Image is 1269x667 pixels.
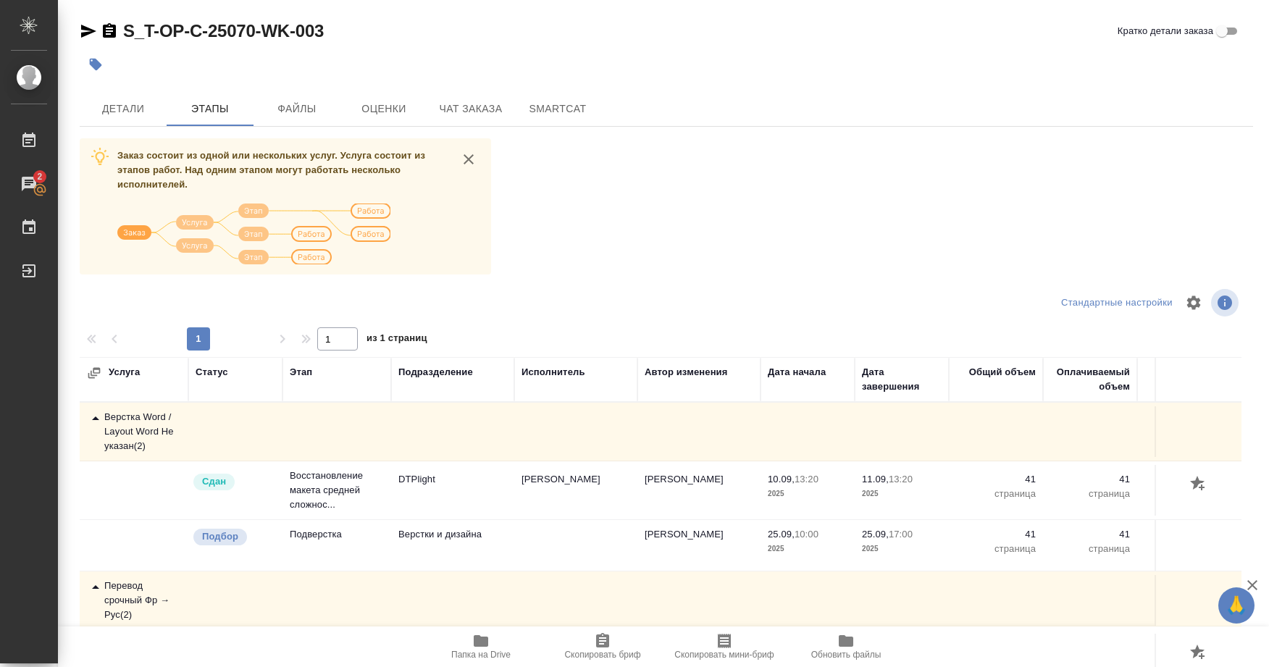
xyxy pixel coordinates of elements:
span: Папка на Drive [451,650,511,660]
td: [PERSON_NAME] [637,520,761,571]
a: 2 [4,166,54,202]
p: страница [956,487,1036,501]
p: 10.09, [768,474,795,484]
p: 2025 [768,542,847,556]
div: Автор изменения [645,365,727,379]
button: Добавить оценку [1186,472,1211,497]
button: Скопировать ссылку [101,22,118,40]
span: Этапы [175,100,245,118]
div: Статус [196,365,228,379]
button: Папка на Drive [420,626,542,667]
div: Перевод срочный Фр → Рус ( 2 ) [87,579,181,622]
p: страница [956,542,1036,556]
p: 13:20 [889,474,913,484]
span: из 1 страниц [367,330,427,351]
div: Верстка Word / Layout Word Не указан ( 2 ) [87,410,181,453]
button: Скопировать мини-бриф [663,626,785,667]
span: Обновить файлы [811,650,881,660]
td: DTPlight [391,465,514,516]
span: Скопировать бриф [564,650,640,660]
button: Добавить оценку [1186,641,1211,666]
p: 41 [956,472,1036,487]
p: 17:00 [889,529,913,540]
div: Услуга [87,365,232,380]
p: Сдан [202,474,226,489]
span: Чат заказа [436,100,506,118]
p: 41 [956,527,1036,542]
button: Обновить файлы [785,626,907,667]
div: Исполнитель [522,365,585,379]
p: 13:20 [795,474,818,484]
p: 2025 [768,487,847,501]
div: Этап [290,365,312,379]
p: 11.09, [862,474,889,484]
button: Добавить тэг [80,49,112,80]
p: 10:00 [795,529,818,540]
p: Подбор [202,529,238,544]
p: 2025 [862,542,942,556]
div: Общий объем [969,365,1036,379]
p: 41 [1050,527,1130,542]
p: Подверстка [290,527,384,542]
span: Оценки [349,100,419,118]
span: SmartCat [523,100,592,118]
p: Восстановление макета средней сложнос... [290,469,384,512]
span: Посмотреть информацию [1211,289,1241,316]
div: Дата завершения [862,365,942,394]
span: Файлы [262,100,332,118]
p: страница [1050,542,1130,556]
button: Скопировать бриф [542,626,663,667]
td: Верстки и дизайна [391,520,514,571]
span: Детали [88,100,158,118]
span: Заказ состоит из одной или нескольких услуг. Услуга состоит из этапов работ. Над одним этапом мог... [117,150,425,190]
p: страница [1050,487,1130,501]
td: [PERSON_NAME] [514,465,637,516]
div: Подразделение [398,365,473,379]
div: Дата начала [768,365,826,379]
p: 25.09, [862,529,889,540]
button: Развернуть [87,366,101,380]
span: Скопировать мини-бриф [674,650,774,660]
span: 2 [28,169,51,184]
button: close [458,148,479,170]
td: [PERSON_NAME] [637,465,761,516]
span: 🙏 [1224,590,1249,621]
a: S_T-OP-C-25070-WK-003 [123,21,324,41]
button: Скопировать ссылку для ЯМессенджера [80,22,97,40]
span: Настроить таблицу [1176,285,1211,320]
p: 41 [1050,472,1130,487]
span: Кратко детали заказа [1118,24,1213,38]
p: 25.09, [768,529,795,540]
div: split button [1057,292,1176,314]
p: 2025 [862,487,942,501]
button: 🙏 [1218,587,1255,624]
div: Оплачиваемый объем [1050,365,1130,394]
